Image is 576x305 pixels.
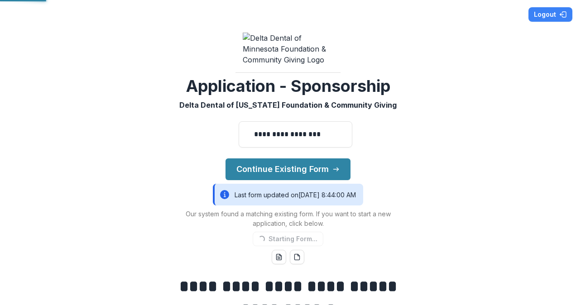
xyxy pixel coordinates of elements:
[253,232,323,246] button: Starting Form...
[272,250,286,264] button: word-download
[528,7,572,22] button: Logout
[175,209,401,228] p: Our system found a matching existing form. If you want to start a new application, click below.
[213,184,363,205] div: Last form updated on [DATE] 8:44:00 AM
[290,250,304,264] button: pdf-download
[226,158,350,180] button: Continue Existing Form
[186,76,390,96] h2: Application - Sponsorship
[243,33,333,65] img: Delta Dental of Minnesota Foundation & Community Giving Logo
[179,100,397,110] p: Delta Dental of [US_STATE] Foundation & Community Giving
